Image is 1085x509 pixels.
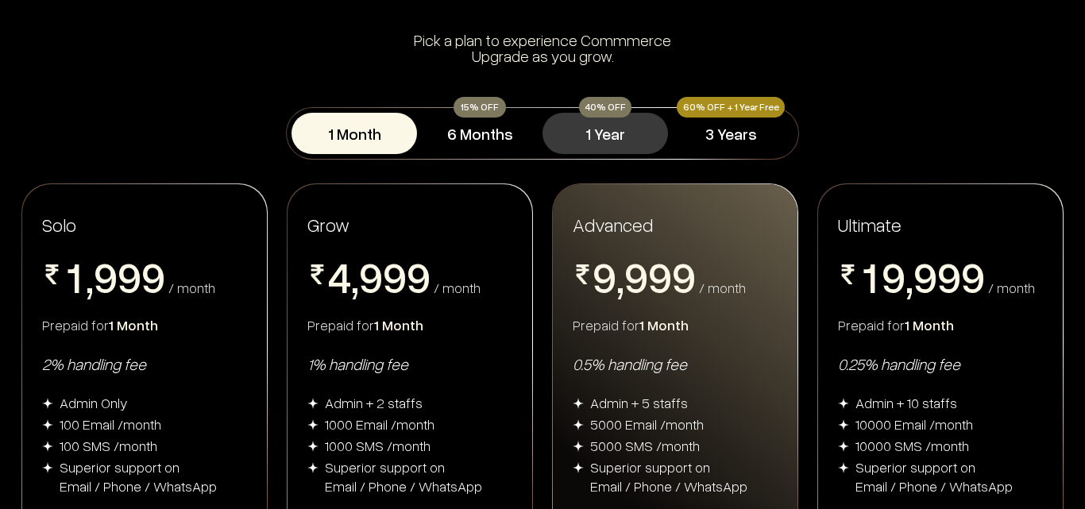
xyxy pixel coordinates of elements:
[141,255,165,298] span: 9
[838,353,1043,374] div: 0.25% handling fee
[573,212,653,237] span: Advanced
[639,316,689,334] span: 1 Month
[454,97,506,118] div: 15% OFF
[905,255,913,303] span: ,
[855,415,973,434] div: 10000 Email /month
[325,436,431,455] div: 1000 SMS /month
[42,419,53,430] img: img
[616,255,624,303] span: ,
[838,212,902,237] span: Ultimate
[988,280,1035,295] div: / month
[838,315,1043,334] div: Prepaid for
[855,457,1013,496] div: Superior support on Email / Phone / WhatsApp
[573,398,584,409] img: img
[624,255,648,298] span: 9
[351,255,359,303] span: ,
[383,255,407,298] span: 9
[307,315,512,334] div: Prepaid for
[42,315,247,334] div: Prepaid for
[590,393,688,412] div: Admin + 5 staffs
[307,213,349,236] span: Grow
[94,255,118,298] span: 9
[542,113,668,154] button: 1 Year
[672,255,696,298] span: 9
[593,255,616,298] span: 9
[434,280,481,295] div: / month
[573,441,584,452] img: img
[913,255,937,298] span: 9
[855,436,969,455] div: 10000 SMS /month
[168,280,215,295] div: / month
[359,255,383,298] span: 9
[838,264,858,284] img: pricing-rupee
[838,419,849,430] img: img
[677,97,785,118] div: 60% OFF + 1 Year Free
[42,398,53,409] img: img
[573,353,778,374] div: 0.5% handling fee
[573,264,593,284] img: pricing-rupee
[307,462,319,473] img: img
[668,113,793,154] button: 3 Years
[62,298,86,341] span: 2
[325,393,423,412] div: Admin + 2 staffs
[292,113,417,154] button: 1 Month
[882,255,905,298] span: 9
[60,393,128,412] div: Admin Only
[838,441,849,452] img: img
[307,398,319,409] img: img
[937,255,961,298] span: 9
[590,457,747,496] div: Superior support on Email / Phone / WhatsApp
[109,316,158,334] span: 1 Month
[648,255,672,298] span: 9
[118,255,141,298] span: 9
[42,462,53,473] img: img
[42,213,76,236] span: Solo
[325,457,482,496] div: Superior support on Email / Phone / WhatsApp
[60,415,161,434] div: 100 Email /month
[60,436,157,455] div: 100 SMS /month
[307,353,512,374] div: 1% handling fee
[99,32,986,64] div: Pick a plan to experience Commmerce Upgrade as you grow.
[573,419,584,430] img: img
[62,255,86,298] span: 1
[855,393,957,412] div: Admin + 10 staffs
[307,264,327,284] img: pricing-rupee
[961,255,985,298] span: 9
[858,255,882,298] span: 1
[858,298,882,341] span: 2
[579,97,631,118] div: 40% OFF
[417,113,542,154] button: 6 Months
[327,298,351,341] span: 5
[905,316,954,334] span: 1 Month
[42,264,62,284] img: pricing-rupee
[325,415,434,434] div: 1000 Email /month
[86,255,94,303] span: ,
[60,457,217,496] div: Superior support on Email / Phone / WhatsApp
[327,255,351,298] span: 4
[838,462,849,473] img: img
[307,441,319,452] img: img
[374,316,423,334] span: 1 Month
[42,441,53,452] img: img
[573,315,778,334] div: Prepaid for
[573,462,584,473] img: img
[590,436,700,455] div: 5000 SMS /month
[590,415,704,434] div: 5000 Email /month
[699,280,746,295] div: / month
[42,353,247,374] div: 2% handling fee
[307,419,319,430] img: img
[407,255,431,298] span: 9
[838,398,849,409] img: img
